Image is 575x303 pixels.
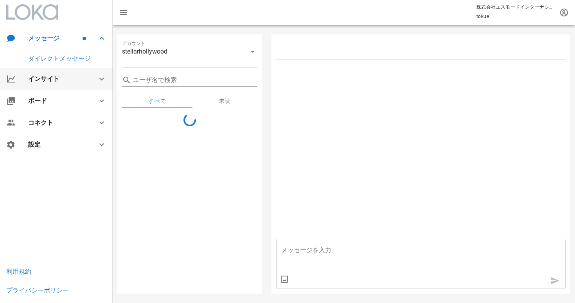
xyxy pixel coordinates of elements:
div: 未読 [193,95,257,108]
div: コネクト [28,119,88,126]
div: アカウントstellarhollywood [122,45,257,58]
p: 株式会社エスモードインターナショナル [476,3,555,11]
div: すべて [122,95,193,108]
a: ダイレクトメッセージ [28,55,91,62]
p: tokue [476,13,555,20]
a: 利用規約 [6,268,31,275]
div: インサイト [28,75,88,82]
a: プライバシーポリシー [6,287,69,294]
span: バッジ [83,37,86,40]
button: prepend icon [280,274,289,284]
div: ボード [28,97,88,104]
div: メッセージ [28,34,81,42]
div: 設定 [28,141,88,148]
div: stellarhollywood [122,48,167,55]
